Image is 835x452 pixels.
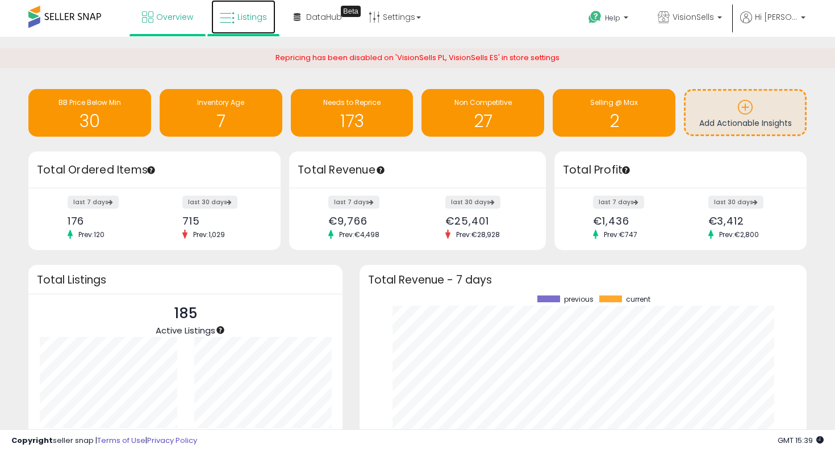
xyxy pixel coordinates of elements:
span: Overview [156,11,193,23]
h1: 7 [165,112,277,130]
div: 176 [68,215,146,227]
a: BB Price Below Min 30 [28,89,151,137]
span: Hi [PERSON_NAME] [755,11,798,23]
b: 184 [83,427,99,441]
a: Inventory Age 7 [160,89,282,137]
span: Prev: 1,029 [187,230,231,239]
span: Prev: €28,928 [450,230,506,239]
div: Tooltip anchor [146,165,156,175]
b: 125 [237,427,251,441]
a: Add Actionable Insights [686,91,805,134]
a: Selling @ Max 2 [553,89,675,137]
i: Get Help [588,10,602,24]
div: 715 [182,215,261,227]
h1: 2 [558,112,670,130]
div: €1,436 [593,215,671,227]
span: 2025-10-7 15:39 GMT [778,435,824,446]
a: Needs to Reprice 173 [291,89,414,137]
span: BB Price Below Min [59,98,121,107]
label: last 7 days [328,196,379,209]
span: Prev: 120 [73,230,110,239]
h3: Total Revenue [298,162,537,178]
span: DataHub [306,11,342,23]
label: last 30 days [182,196,237,209]
label: last 7 days [593,196,644,209]
span: Prev: €2,800 [713,230,765,239]
div: Tooltip anchor [215,325,226,335]
span: Inventory Age [197,98,244,107]
h1: 30 [34,112,145,130]
h3: Total Revenue - 7 days [368,276,798,284]
h1: 173 [297,112,408,130]
label: last 30 days [708,196,763,209]
span: previous [564,295,594,303]
a: Help [579,2,640,37]
label: last 30 days [445,196,500,209]
strong: Copyright [11,435,53,446]
span: Non Competitive [454,98,512,107]
div: Tooltip anchor [375,165,386,175]
span: VisionSells [673,11,714,23]
a: Non Competitive 27 [421,89,544,137]
span: current [626,295,650,303]
div: €9,766 [328,215,409,227]
a: Privacy Policy [147,435,197,446]
h3: Total Profit [563,162,798,178]
span: Selling @ Max [590,98,638,107]
a: Hi [PERSON_NAME] [740,11,805,37]
div: Tooltip anchor [341,6,361,17]
a: Terms of Use [97,435,145,446]
div: €3,412 [708,215,787,227]
span: Repricing has been disabled on 'VisionSells PL, VisionSells ES' in store settings [275,52,560,63]
span: Add Actionable Insights [699,117,792,129]
div: €25,401 [445,215,526,227]
span: Needs to Reprice [323,98,381,107]
h3: Total Ordered Items [37,162,272,178]
h3: Total Listings [37,276,334,284]
span: Listings [237,11,267,23]
p: 185 [156,303,215,324]
label: last 7 days [68,196,119,209]
div: Tooltip anchor [621,165,631,175]
span: Prev: €747 [598,230,643,239]
div: seller snap | | [11,436,197,446]
h1: 27 [427,112,538,130]
span: Active Listings [156,324,215,336]
span: Help [605,13,620,23]
span: Prev: €4,498 [333,230,385,239]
